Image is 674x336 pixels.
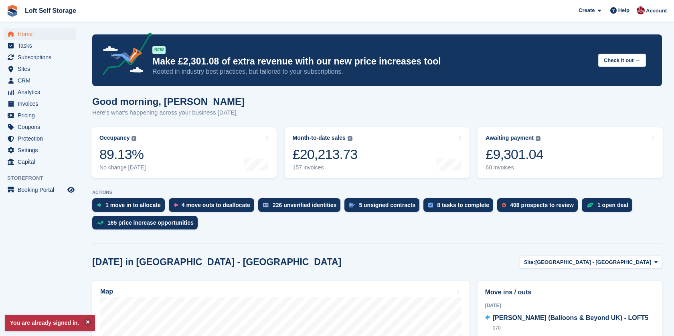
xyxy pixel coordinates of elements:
[293,146,358,163] div: £20,213.73
[273,202,337,208] div: 226 unverified identities
[535,258,651,266] span: [GEOGRAPHIC_DATA] - [GEOGRAPHIC_DATA]
[486,146,543,163] div: £9,301.04
[485,288,654,297] h2: Move ins / outs
[4,121,76,133] a: menu
[4,156,76,167] a: menu
[66,185,76,195] a: Preview store
[174,203,178,207] img: move_outs_to_deallocate_icon-f764333ba52eb49d3ac5e1228854f67142a1ed5810a6f6cc68b1a99e826820c5.svg
[493,325,501,331] span: 070
[478,127,663,178] a: Awaiting payment £9,301.04 60 invoices
[4,110,76,121] a: menu
[152,67,592,76] p: Rooted in industry best practices, but tailored to your subscriptions.
[597,202,628,208] div: 1 open deal
[486,164,543,171] div: 60 invoices
[18,98,66,109] span: Invoices
[99,135,130,141] div: Occupancy
[4,145,76,156] a: menu
[646,7,667,15] span: Account
[618,6,629,14] span: Help
[97,221,103,225] img: price_increase_opportunities-93ffe204e8149a01c8c9dc8f82e8f89637d9d84a8eef4429ea346261dce0b2c0.svg
[485,313,654,333] a: [PERSON_NAME] (Balloons & Beyond UK) - LOFT5 070
[96,32,152,78] img: price-adjustments-announcement-icon-8257ccfd72463d97f412b2fc003d46551f7dbcb40ab6d574587a9cd5c0d94...
[92,257,341,268] h2: [DATE] in [GEOGRAPHIC_DATA] - [GEOGRAPHIC_DATA]
[92,108,245,117] p: Here's what's happening across your business [DATE]
[437,202,489,208] div: 8 tasks to complete
[520,256,662,269] button: Site: [GEOGRAPHIC_DATA] - [GEOGRAPHIC_DATA]
[169,198,258,216] a: 4 move outs to deallocate
[4,133,76,144] a: menu
[344,198,423,216] a: 5 unsigned contracts
[18,184,66,195] span: Booking Portal
[18,110,66,121] span: Pricing
[4,52,76,63] a: menu
[587,202,593,208] img: deal-1b604bf984904fb50ccaf53a9ad4b4a5d6e5aea283cecdc64d6e3604feb123c2.svg
[152,46,166,54] div: NEW
[18,28,66,40] span: Home
[497,198,582,216] a: 408 prospects to review
[285,127,470,178] a: Month-to-date sales £20,213.73 157 invoices
[18,87,66,98] span: Analytics
[132,136,136,141] img: icon-info-grey-7440780725fd019a000dd9b08b2336e03edf1995a4989e88bcd33f0948082b44.svg
[4,63,76,74] a: menu
[4,40,76,51] a: menu
[182,202,250,208] div: 4 move outs to deallocate
[97,203,101,207] img: move_ins_to_allocate_icon-fdf77a2bb77ea45bf5b3d319d69a93e2d87916cf1d5bf7949dd705db3b84f3ca.svg
[18,63,66,74] span: Sites
[22,4,79,17] a: Loft Self Storage
[4,87,76,98] a: menu
[510,202,574,208] div: 408 prospects to review
[4,75,76,86] a: menu
[536,136,540,141] img: icon-info-grey-7440780725fd019a000dd9b08b2336e03edf1995a4989e88bcd33f0948082b44.svg
[18,75,66,86] span: CRM
[92,216,202,233] a: 165 price increase opportunities
[524,258,535,266] span: Site:
[293,164,358,171] div: 157 invoices
[359,202,415,208] div: 5 unsigned contracts
[92,198,169,216] a: 1 move in to allocate
[579,6,595,14] span: Create
[485,302,654,309] div: [DATE]
[7,174,80,182] span: Storefront
[99,146,146,163] div: 89.13%
[428,203,433,207] img: task-75834270c22a3079a89374b754ae025e5fb1db73e45f91037f5363f120a921f8.svg
[348,136,352,141] img: icon-info-grey-7440780725fd019a000dd9b08b2336e03edf1995a4989e88bcd33f0948082b44.svg
[152,56,592,67] p: Make £2,301.08 of extra revenue with our new price increases tool
[598,54,646,67] button: Check it out →
[91,127,277,178] a: Occupancy 89.13% No change [DATE]
[502,203,506,207] img: prospect-51fa495bee0391a8d652442698ab0144808aea92771e9ea1ae160a38d050c398.svg
[4,28,76,40] a: menu
[258,198,345,216] a: 226 unverified identities
[293,135,346,141] div: Month-to-date sales
[18,121,66,133] span: Coupons
[349,203,355,207] img: contract_signature_icon-13c848040528278c33f63329250d36e43548de30e8caae1d1a13099fd9432cc5.svg
[4,184,76,195] a: menu
[18,52,66,63] span: Subscriptions
[637,6,645,14] img: James Johnson
[18,145,66,156] span: Settings
[18,156,66,167] span: Capital
[486,135,534,141] div: Awaiting payment
[92,96,245,107] h1: Good morning, [PERSON_NAME]
[5,315,95,331] p: You are already signed in.
[263,203,269,207] img: verify_identity-adf6edd0f0f0b5bbfe63781bf79b02c33cf7c696d77639b501bdc392416b5a36.svg
[105,202,161,208] div: 1 move in to allocate
[6,5,18,17] img: stora-icon-8386f47178a22dfd0bd8f6a31ec36ba5ce8667c1dd55bd0f319d3a0aa187defe.svg
[4,98,76,109] a: menu
[100,288,113,295] h2: Map
[493,314,648,321] span: [PERSON_NAME] (Balloons & Beyond UK) - LOFT5
[107,219,194,226] div: 165 price increase opportunities
[99,164,146,171] div: No change [DATE]
[18,40,66,51] span: Tasks
[92,190,662,195] p: ACTIONS
[18,133,66,144] span: Protection
[582,198,636,216] a: 1 open deal
[423,198,497,216] a: 8 tasks to complete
